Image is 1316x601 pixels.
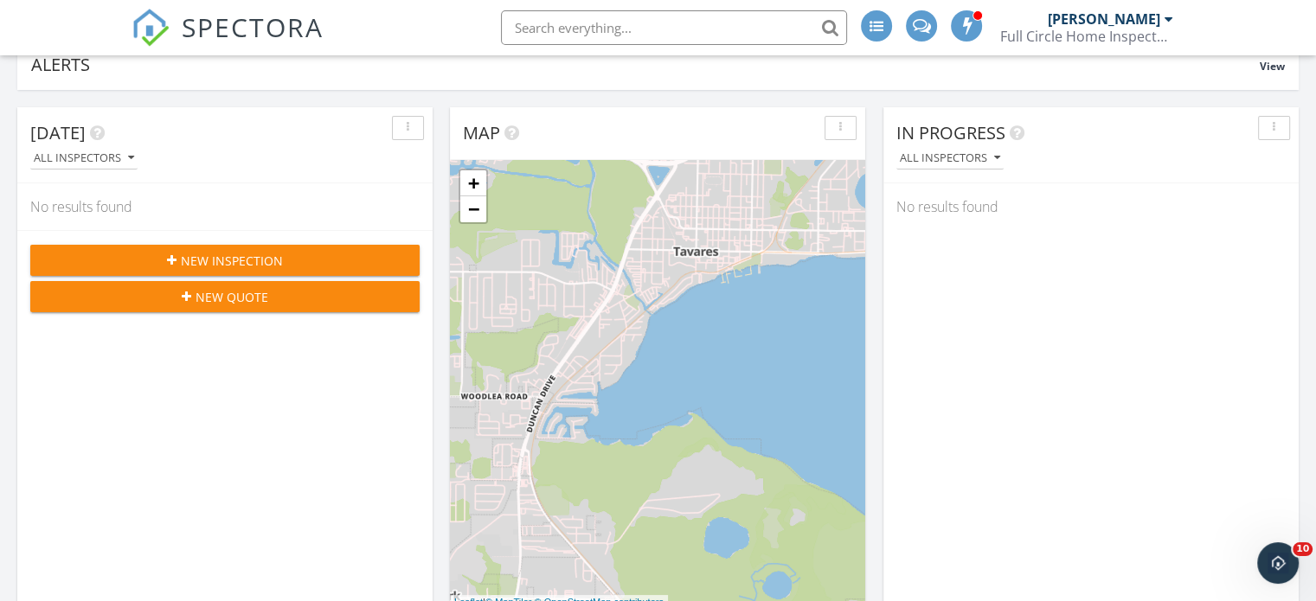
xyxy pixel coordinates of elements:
[181,252,283,270] span: New Inspection
[463,121,500,144] span: Map
[1257,542,1299,584] iframe: Intercom live chat
[196,288,268,306] span: New Quote
[132,23,324,60] a: SPECTORA
[1260,59,1285,74] span: View
[460,170,486,196] a: Zoom in
[132,9,170,47] img: The Best Home Inspection Software - Spectora
[501,10,847,45] input: Search everything...
[31,53,1260,76] div: Alerts
[896,121,1005,144] span: In Progress
[1000,28,1173,45] div: Full Circle Home Inspectors
[30,147,138,170] button: All Inspectors
[1048,10,1160,28] div: [PERSON_NAME]
[883,183,1299,230] div: No results found
[30,245,420,276] button: New Inspection
[34,152,134,164] div: All Inspectors
[30,281,420,312] button: New Quote
[30,121,86,144] span: [DATE]
[1293,542,1313,556] span: 10
[896,147,1004,170] button: All Inspectors
[182,9,324,45] span: SPECTORA
[900,152,1000,164] div: All Inspectors
[17,183,433,230] div: No results found
[460,196,486,222] a: Zoom out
